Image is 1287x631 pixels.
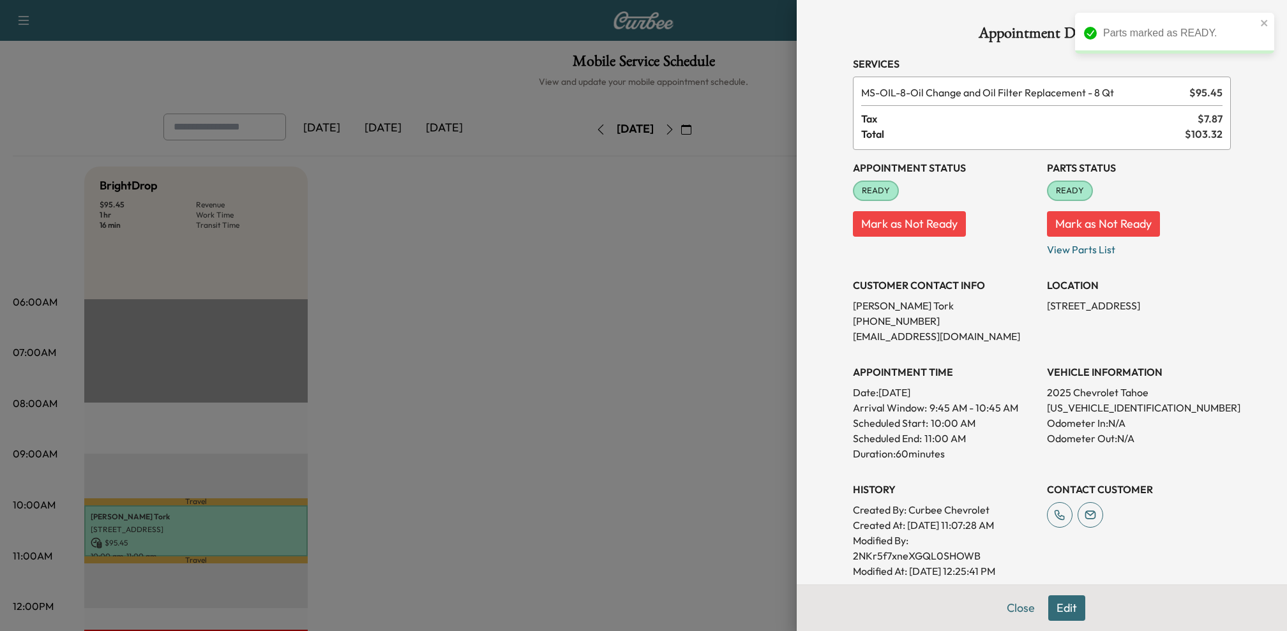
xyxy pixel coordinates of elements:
p: Duration: 60 minutes [853,446,1037,461]
h3: LOCATION [1047,278,1231,293]
p: [EMAIL_ADDRESS][DOMAIN_NAME] [853,329,1037,344]
span: READY [854,184,898,197]
p: Scheduled Start: [853,415,928,431]
p: Arrival Window: [853,400,1037,415]
p: Odometer Out: N/A [1047,431,1231,446]
h3: VEHICLE INFORMATION [1047,364,1231,380]
button: Mark as Not Ready [853,211,966,237]
p: 10:00 AM [931,415,975,431]
p: Date: [DATE] [853,385,1037,400]
p: Modified By : 2NKr5f7xneXGQL0SHOWB [853,533,1037,563]
p: [STREET_ADDRESS] [1047,298,1231,313]
h3: History [853,482,1037,497]
button: Close [998,595,1043,621]
h3: Appointment Status [853,160,1037,175]
span: Total [861,126,1185,142]
button: Edit [1048,595,1085,621]
p: Modified At : [DATE] 12:25:41 PM [853,563,1037,579]
div: Parts marked as READY. [1103,26,1256,41]
p: View Parts List [1047,237,1231,257]
span: READY [1048,184,1092,197]
h3: CONTACT CUSTOMER [1047,482,1231,497]
p: Odometer In: N/A [1047,415,1231,431]
p: Created By : Curbee Chevrolet [853,502,1037,517]
h1: Appointment Details [853,26,1231,46]
p: Scheduled End: [853,431,922,446]
span: $ 7.87 [1198,111,1223,126]
p: [PERSON_NAME] Tork [853,298,1037,313]
h3: Services [853,56,1231,71]
p: Created At : [DATE] 11:07:28 AM [853,517,1037,533]
p: [PHONE_NUMBER] [853,313,1037,329]
span: Oil Change and Oil Filter Replacement - 8 Qt [861,85,1184,100]
p: [US_VEHICLE_IDENTIFICATION_NUMBER] [1047,400,1231,415]
p: 2025 Chevrolet Tahoe [1047,385,1231,400]
p: 11:00 AM [924,431,966,446]
button: Mark as Not Ready [1047,211,1160,237]
span: $ 103.32 [1185,126,1223,142]
span: Tax [861,111,1198,126]
button: close [1260,18,1269,28]
span: $ 95.45 [1189,85,1223,100]
span: 9:45 AM - 10:45 AM [929,400,1018,415]
h3: Parts Status [1047,160,1231,175]
h3: CUSTOMER CONTACT INFO [853,278,1037,293]
h3: APPOINTMENT TIME [853,364,1037,380]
